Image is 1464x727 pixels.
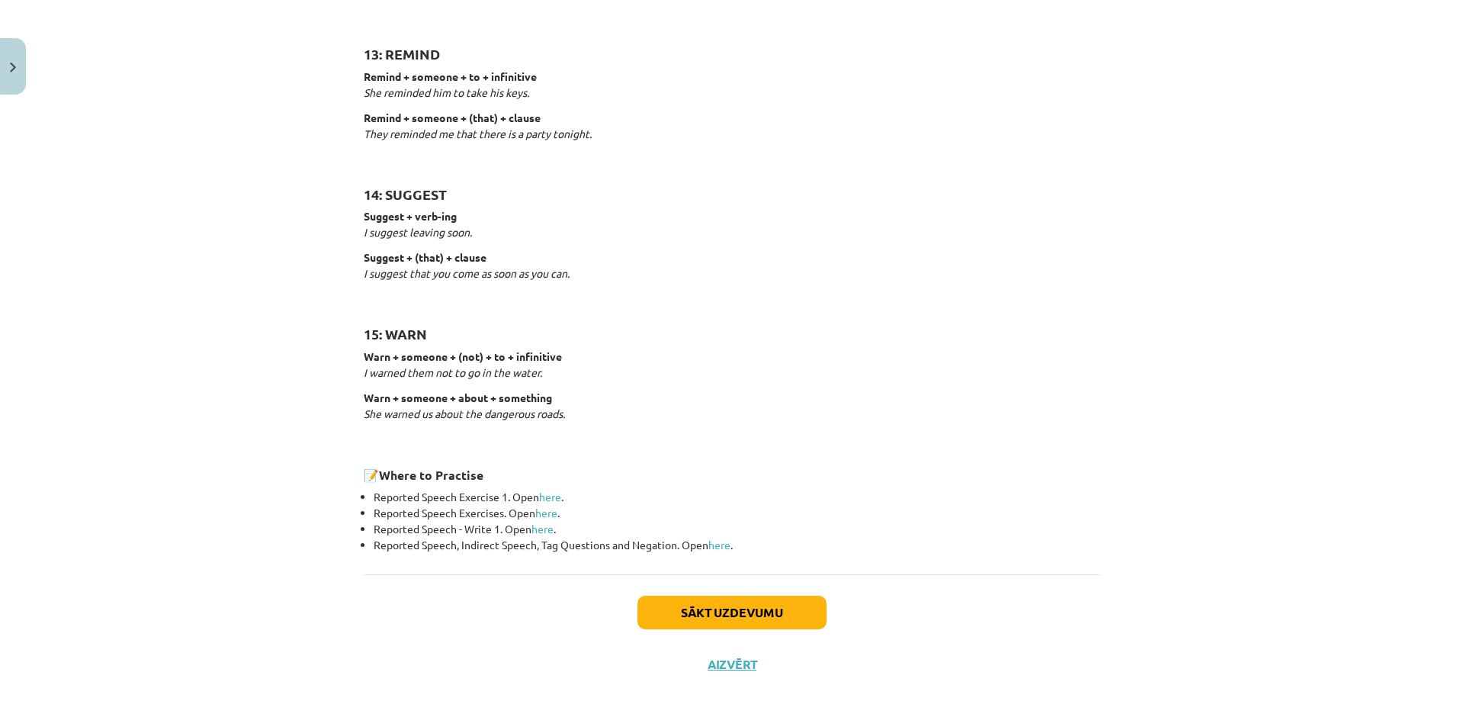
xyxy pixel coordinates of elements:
[364,325,427,343] strong: 15: WARN
[364,85,529,99] em: She reminded him to take his keys.
[379,467,483,483] strong: Where to Practise
[364,349,562,363] strong: Warn + someone + (not) + to + infinitive
[364,391,552,404] strong: Warn + someone + about + something
[364,69,537,83] strong: Remind + someone + to + infinitive
[364,407,565,420] em: She warned us about the dangerous roads.
[364,45,440,63] strong: 13: REMIND
[364,185,447,203] strong: 14: SUGGEST
[539,490,561,503] a: here
[364,225,472,239] em: I suggest leaving soon.
[374,489,1100,505] li: Reported Speech Exercise 1. Open .
[364,456,1100,484] h3: 📝
[374,537,1100,553] li: Reported Speech, Indirect Speech, Tag Questions and Negation. Open .
[535,506,557,520] a: here
[364,111,541,124] strong: Remind + someone + (that) + clause
[703,657,761,672] button: Aizvērt
[374,521,1100,537] li: Reported Speech - Write 1. Open .
[364,250,486,264] strong: Suggest + (that) + clause
[364,266,570,280] em: I suggest that you come as soon as you can.
[708,538,730,552] a: here
[364,209,457,223] strong: Suggest + verb-ing
[531,522,554,536] a: here
[374,505,1100,521] li: Reported Speech Exercises. Open .
[10,63,16,72] img: icon-close-lesson-0947bae3869378f0d4975bcd49f059093ad1ed9edebbc8119c70593378902aed.svg
[637,596,827,629] button: Sākt uzdevumu
[364,365,542,379] em: I warned them not to go in the water.
[364,127,592,140] em: They reminded me that there is a party tonight.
